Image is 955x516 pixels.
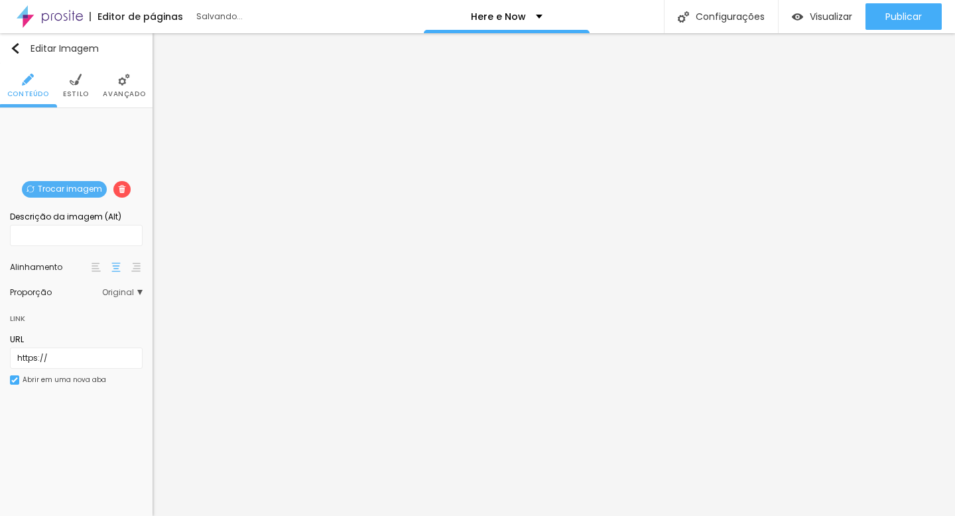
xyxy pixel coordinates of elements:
div: Alinhamento [10,263,90,271]
div: URL [10,334,143,346]
p: Here e Now [471,12,526,21]
span: Trocar imagem [22,181,107,198]
img: Icone [10,43,21,54]
div: Editar Imagem [10,43,99,54]
img: Icone [70,74,82,86]
span: Avançado [103,91,145,97]
button: Visualizar [779,3,865,30]
div: Descrição da imagem (Alt) [10,211,143,223]
img: paragraph-right-align.svg [131,263,141,272]
img: Icone [678,11,689,23]
img: Icone [27,185,34,193]
div: Link [10,303,143,327]
img: paragraph-left-align.svg [92,263,101,272]
img: Icone [22,74,34,86]
div: Link [10,311,25,326]
img: Icone [118,185,126,193]
span: Visualizar [810,11,852,22]
img: Icone [11,377,18,383]
div: Proporção [10,289,102,296]
div: Editor de páginas [90,12,183,21]
div: Abrir em uma nova aba [23,377,106,383]
div: Salvando... [196,13,349,21]
button: Publicar [865,3,942,30]
img: paragraph-center-align.svg [111,263,121,272]
iframe: Editor [153,33,955,516]
span: Original [102,289,143,296]
span: Conteúdo [7,91,49,97]
img: Icone [118,74,130,86]
img: view-1.svg [792,11,803,23]
span: Publicar [885,11,922,22]
span: Estilo [63,91,89,97]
